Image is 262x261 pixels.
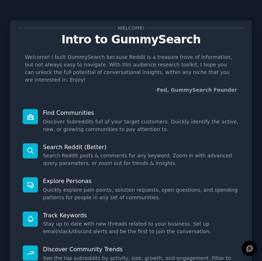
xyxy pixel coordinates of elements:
[43,152,239,167] dd: Search Reddit posts & comments for any keyword. Zoom in with advanced query parameters, or zoom o...
[25,53,237,84] p: Welcome! I built GummySearch because Reddit is a treasure trove of information, but not always ea...
[43,118,239,133] dd: Discover Subreddits full of your target customers. Quickly identify the active, new, or growing c...
[43,143,239,151] p: Search Reddit (Better)
[43,109,239,117] p: Find Communities
[18,33,244,46] p: Intro to GummySearch
[43,220,239,235] dd: Stay up to date with new threads related to your business. Set up email/slack/discord alerts and ...
[116,24,146,32] span: Welcome!
[157,87,237,93] a: Fed, GummySearch Founder
[155,86,237,94] div: -
[43,186,239,201] dd: Quickly explore pain points, solution requests, open questions, and spending patterns for people ...
[43,177,239,185] p: Explore Personas
[43,212,239,219] p: Track Keywords
[43,245,239,253] p: Discover Community Trends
